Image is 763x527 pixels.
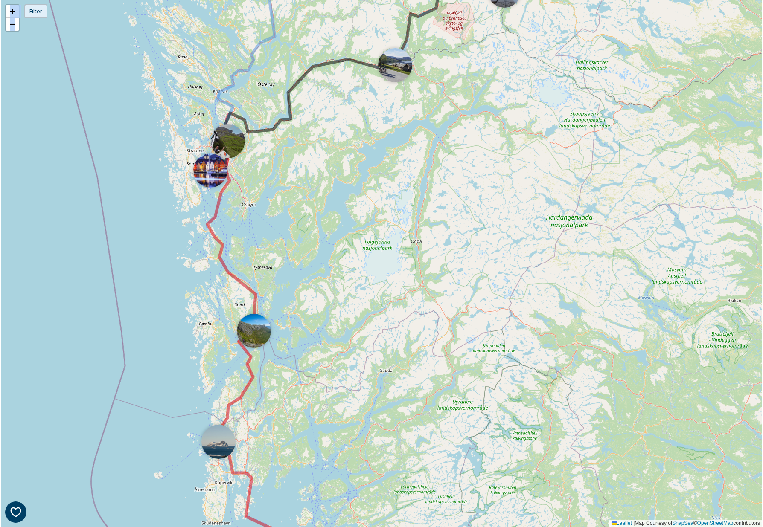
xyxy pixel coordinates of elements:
a: Leaflet [612,520,632,526]
a: Zoom out [6,18,19,31]
a: OpenStreetMap [697,520,734,526]
a: Zoom in [6,5,19,18]
span: + [10,6,15,17]
span: | [633,520,635,526]
a: SnapSea [672,520,693,526]
div: Map Courtesy of © contributors [609,520,762,527]
span: − [10,19,15,29]
div: Filter [24,4,47,18]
